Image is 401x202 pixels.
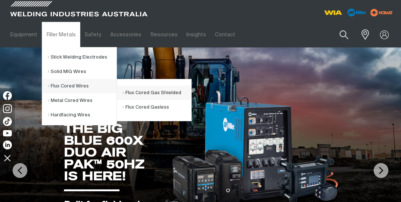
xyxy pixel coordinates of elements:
[48,64,117,79] a: Solid MIG Wires
[3,130,12,136] img: YouTube
[48,108,117,122] a: Hardfacing Wires
[331,26,357,43] button: Search products
[64,123,153,182] div: THE BIG BLUE 600X DUO AIR PAK™ 50HZ IS HERE!
[48,79,117,93] a: Flux Cored Wires
[80,22,106,47] a: Safety
[368,7,395,18] img: miller
[117,79,192,121] ul: Flux Cored Wires Submenu
[6,22,298,47] nav: Main
[48,50,117,64] a: Stick Welding Electrodes
[322,26,357,43] input: Product name or item number...
[122,100,191,115] a: Flux Cored Gasless
[3,104,12,113] img: Instagram
[210,22,240,47] a: Contact
[3,140,12,149] img: LinkedIn
[106,22,146,47] a: Accessories
[3,117,12,126] img: TikTok
[1,152,14,164] img: hide socials
[3,91,12,100] img: Facebook
[6,22,42,47] a: Equipment
[42,22,80,47] a: Filler Metals
[48,93,117,108] a: Metal Cored Wires
[13,163,27,178] img: PrevArrow
[374,163,388,178] img: NextArrow
[146,22,182,47] a: Resources
[42,47,117,125] ul: Filler Metals Submenu
[122,86,191,100] a: Flux Cored Gas Shielded
[182,22,210,47] a: Insights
